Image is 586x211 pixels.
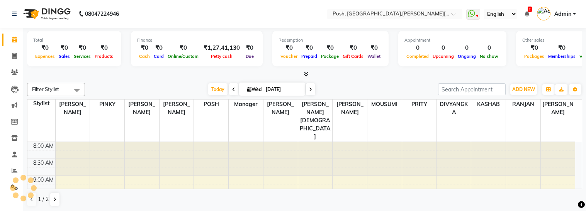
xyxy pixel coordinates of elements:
div: 8:00 AM [32,142,55,150]
span: Prepaid [299,54,319,59]
div: ₹0 [279,44,299,52]
span: Cash [137,54,152,59]
div: ₹0 [72,44,93,52]
span: Expenses [33,54,57,59]
span: Online/Custom [166,54,200,59]
img: logo [20,3,73,25]
span: Manager [229,100,263,109]
span: POSH [194,100,228,109]
div: Total [33,37,115,44]
span: Packages [522,54,546,59]
span: Gift Cards [341,54,365,59]
div: ₹0 [341,44,365,52]
span: Products [93,54,115,59]
input: Search Appointment [438,83,506,95]
div: 0 [478,44,500,52]
span: Voucher [279,54,299,59]
span: [PERSON_NAME] [333,100,367,117]
div: ₹0 [319,44,341,52]
div: ₹0 [546,44,578,52]
img: Admin [537,7,550,20]
span: Upcoming [431,54,456,59]
div: ₹0 [365,44,382,52]
span: Admin [554,10,571,18]
div: ₹0 [166,44,200,52]
div: ₹0 [152,44,166,52]
span: Filter Stylist [32,86,59,92]
div: Finance [137,37,256,44]
b: 08047224946 [85,3,119,25]
a: 2 [525,10,529,17]
span: Wed [245,86,263,92]
div: Redemption [279,37,382,44]
span: [PERSON_NAME] [125,100,159,117]
span: PRITY [402,100,437,109]
span: [PERSON_NAME] [56,100,90,117]
span: Card [152,54,166,59]
span: DIVYANGKA [437,100,471,117]
div: 0 [456,44,478,52]
span: [PERSON_NAME] [263,100,298,117]
div: 0 [404,44,431,52]
span: Wallet [365,54,382,59]
div: ₹0 [243,44,256,52]
span: PINKY [90,100,124,109]
span: 1 / 2 [38,195,49,203]
span: Sales [57,54,72,59]
span: RANJAN [506,100,540,109]
span: [PERSON_NAME] [160,100,194,117]
div: ₹0 [57,44,72,52]
span: Memberships [546,54,578,59]
span: Completed [404,54,431,59]
div: ₹1,27,41,130 [200,44,243,52]
div: 9:00 AM [32,176,55,184]
span: [PERSON_NAME] [541,100,575,117]
span: ADD NEW [512,86,535,92]
span: Ongoing [456,54,478,59]
div: Appointment [404,37,500,44]
span: [PERSON_NAME][DEMOGRAPHIC_DATA] [298,100,333,142]
span: Today [208,83,228,95]
div: 0 [431,44,456,52]
span: Petty cash [209,54,234,59]
div: ₹0 [93,44,115,52]
span: 2 [528,7,532,12]
span: Services [72,54,93,59]
div: Stylist [27,100,55,108]
span: No show [478,54,500,59]
div: 8:30 AM [32,159,55,167]
button: ADD NEW [510,84,537,95]
span: Due [244,54,256,59]
span: KASHAB [471,100,506,109]
span: MOUSUMI [367,100,402,109]
div: ₹0 [299,44,319,52]
input: 2025-09-03 [263,84,302,95]
div: ₹0 [522,44,546,52]
div: ₹0 [137,44,152,52]
span: Package [319,54,341,59]
div: ₹0 [33,44,57,52]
